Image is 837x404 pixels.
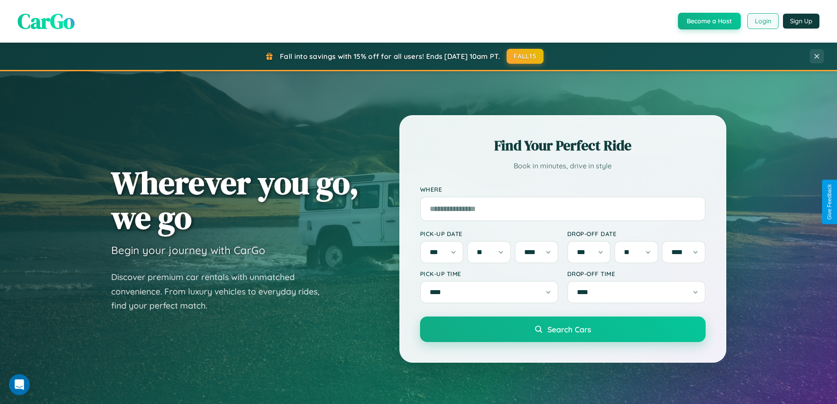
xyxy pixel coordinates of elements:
label: Drop-off Date [567,230,706,237]
button: Login [747,13,779,29]
p: Discover premium car rentals with unmatched convenience. From luxury vehicles to everyday rides, ... [111,270,331,313]
label: Drop-off Time [567,270,706,277]
span: Fall into savings with 15% off for all users! Ends [DATE] 10am PT. [280,52,500,61]
button: Sign Up [783,14,819,29]
button: Become a Host [678,13,741,29]
iframe: Intercom live chat [9,374,30,395]
h3: Begin your journey with CarGo [111,244,265,257]
div: Give Feedback [826,184,833,220]
span: Search Cars [547,324,591,334]
label: Where [420,186,706,193]
label: Pick-up Date [420,230,558,237]
button: Search Cars [420,317,706,342]
span: CarGo [18,7,75,36]
button: FALL15 [507,49,544,64]
label: Pick-up Time [420,270,558,277]
p: Book in minutes, drive in style [420,160,706,172]
h2: Find Your Perfect Ride [420,136,706,155]
h1: Wherever you go, we go [111,165,359,235]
